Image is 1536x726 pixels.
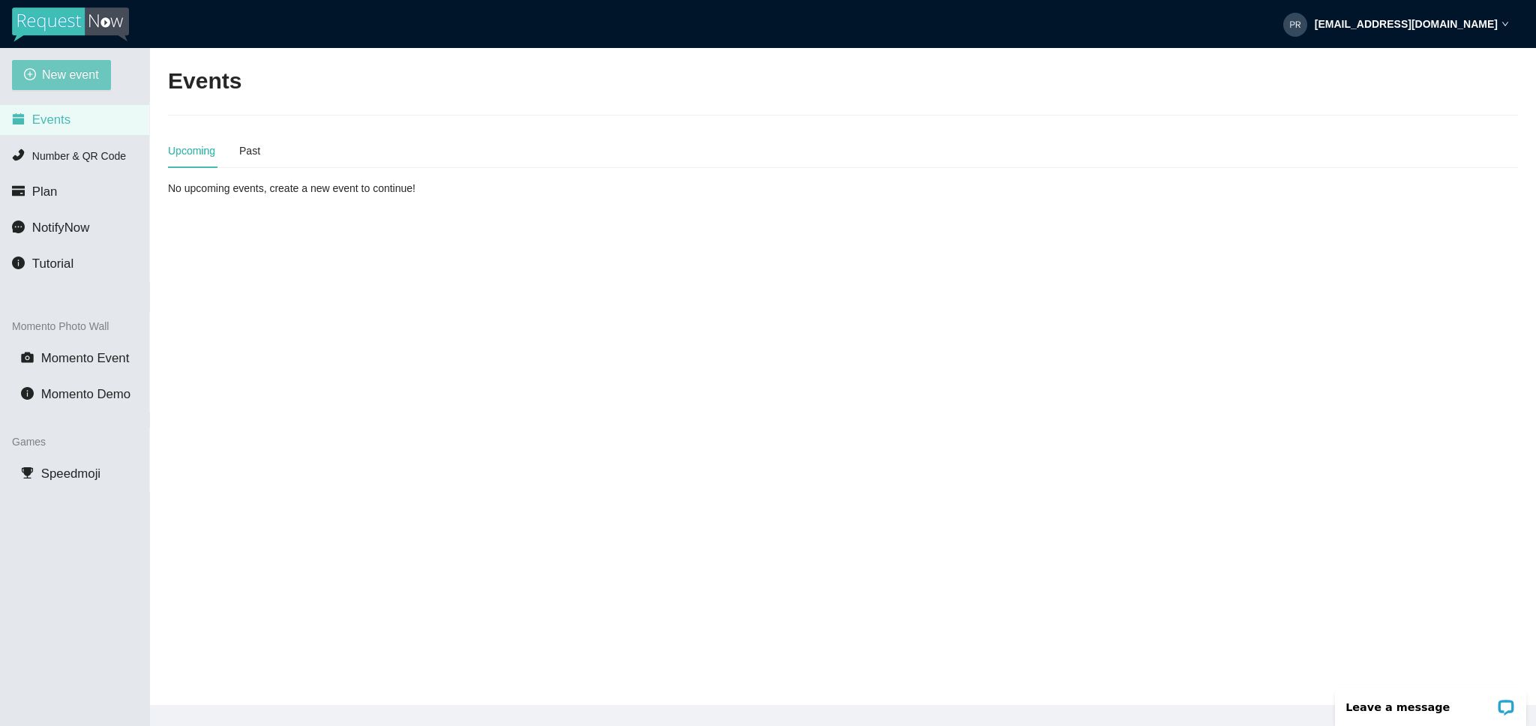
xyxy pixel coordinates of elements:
span: message [12,220,25,233]
div: Upcoming [168,142,215,159]
span: Tutorial [32,256,73,271]
span: info-circle [12,256,25,269]
span: calendar [12,112,25,125]
span: Events [32,112,70,127]
span: Number & QR Code [32,150,126,162]
span: plus-circle [24,68,36,82]
span: Speedmoji [41,466,100,481]
div: No upcoming events, create a new event to continue! [168,180,610,196]
div: Past [239,142,260,159]
h2: Events [168,66,241,97]
span: Plan [32,184,58,199]
span: Momento Event [41,351,130,365]
span: phone [12,148,25,161]
span: down [1501,20,1509,28]
img: RequestNow [12,7,129,42]
span: Momento Demo [41,387,130,401]
span: New event [42,65,99,84]
span: credit-card [12,184,25,197]
strong: [EMAIL_ADDRESS][DOMAIN_NAME] [1315,18,1498,30]
iframe: LiveChat chat widget [1325,679,1536,726]
span: NotifyNow [32,220,89,235]
span: info-circle [21,387,34,400]
button: plus-circleNew event [12,60,111,90]
span: trophy [21,466,34,479]
img: 8a3e34cc5c9ecde636bf99f82b4e702f [1283,13,1307,37]
span: camera [21,351,34,364]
